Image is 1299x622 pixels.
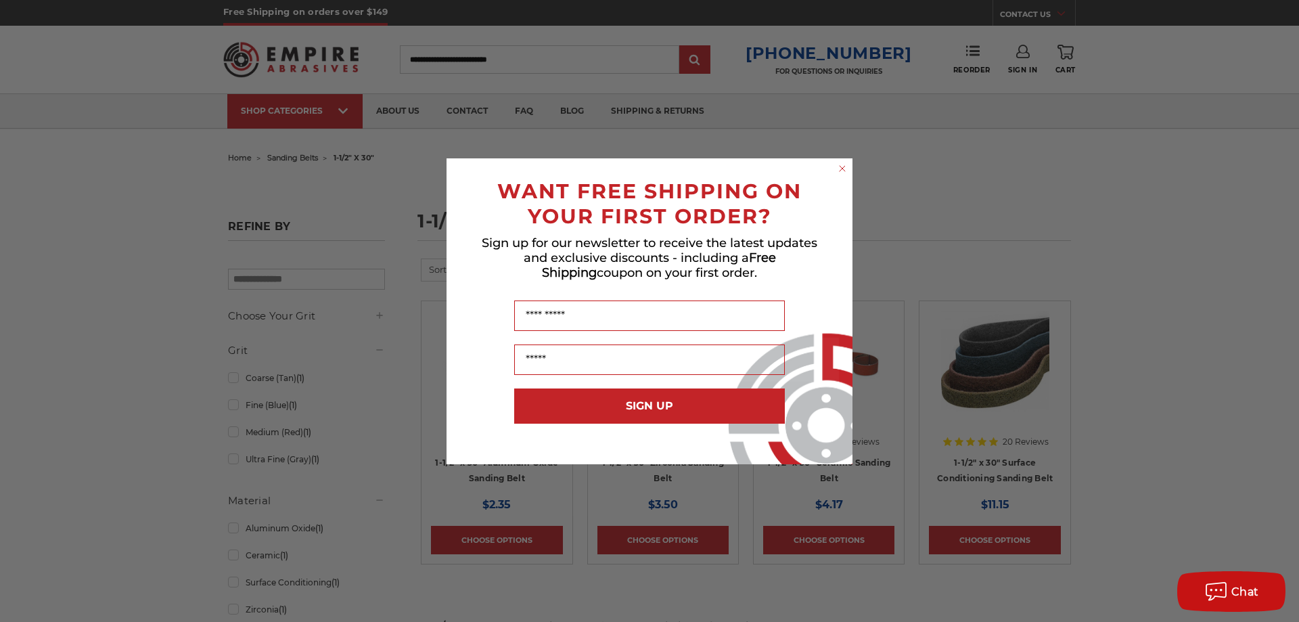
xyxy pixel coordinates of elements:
[514,345,785,375] input: Email
[542,250,776,280] span: Free Shipping
[1231,585,1259,598] span: Chat
[497,179,802,229] span: WANT FREE SHIPPING ON YOUR FIRST ORDER?
[514,388,785,424] button: SIGN UP
[836,162,849,175] button: Close dialog
[482,236,817,280] span: Sign up for our newsletter to receive the latest updates and exclusive discounts - including a co...
[1177,571,1285,612] button: Chat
